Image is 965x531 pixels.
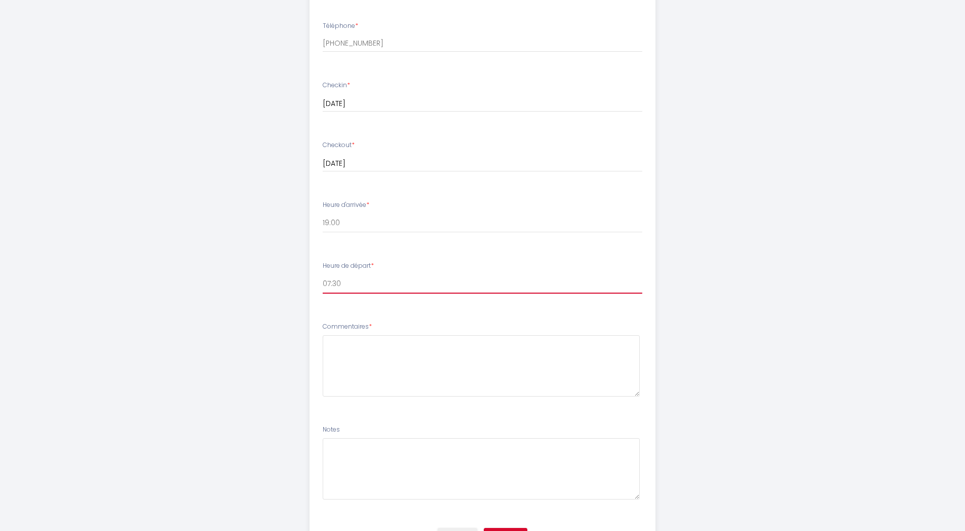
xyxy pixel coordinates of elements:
label: Heure de départ [323,261,374,271]
label: Heure d'arrivée [323,200,369,210]
label: Commentaires [323,322,372,332]
label: Checkout [323,140,355,150]
label: Téléphone [323,21,358,31]
label: Checkin [323,81,350,90]
label: Notes [323,425,340,435]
